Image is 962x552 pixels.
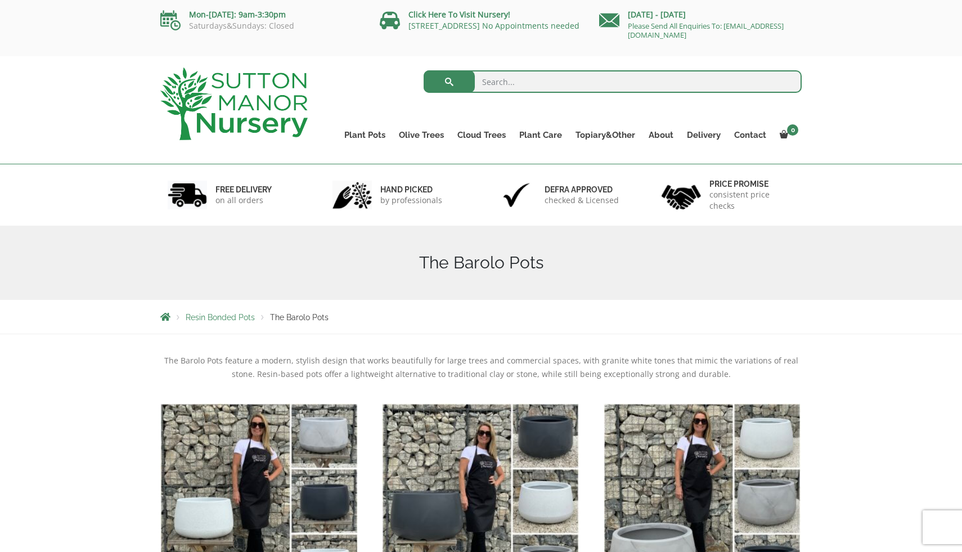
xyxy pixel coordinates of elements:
span: 0 [787,124,798,136]
p: checked & Licensed [545,195,619,206]
p: The Barolo Pots feature a modern, stylish design that works beautifully for large trees and comme... [160,354,802,381]
span: The Barolo Pots [270,313,329,322]
img: logo [160,68,308,140]
input: Search... [424,70,802,93]
a: Olive Trees [392,127,451,143]
h1: The Barolo Pots [160,253,802,273]
a: Delivery [680,127,727,143]
a: 0 [773,127,802,143]
a: Topiary&Other [569,127,642,143]
p: Saturdays&Sundays: Closed [160,21,363,30]
nav: Breadcrumbs [160,312,802,321]
a: Plant Care [513,127,569,143]
p: [DATE] - [DATE] [599,8,802,21]
p: Mon-[DATE]: 9am-3:30pm [160,8,363,21]
a: [STREET_ADDRESS] No Appointments needed [408,20,579,31]
h6: Price promise [709,179,795,189]
h6: FREE DELIVERY [215,185,272,195]
p: on all orders [215,195,272,206]
h6: Defra approved [545,185,619,195]
img: 2.jpg [332,181,372,209]
img: 3.jpg [497,181,536,209]
img: 1.jpg [168,181,207,209]
a: Click Here To Visit Nursery! [408,9,510,20]
a: About [642,127,680,143]
a: Cloud Trees [451,127,513,143]
h6: hand picked [380,185,442,195]
a: Resin Bonded Pots [186,313,255,322]
a: Plant Pots [338,127,392,143]
p: consistent price checks [709,189,795,212]
p: by professionals [380,195,442,206]
a: Please Send All Enquiries To: [EMAIL_ADDRESS][DOMAIN_NAME] [628,21,784,40]
img: 4.jpg [662,178,701,212]
a: Contact [727,127,773,143]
